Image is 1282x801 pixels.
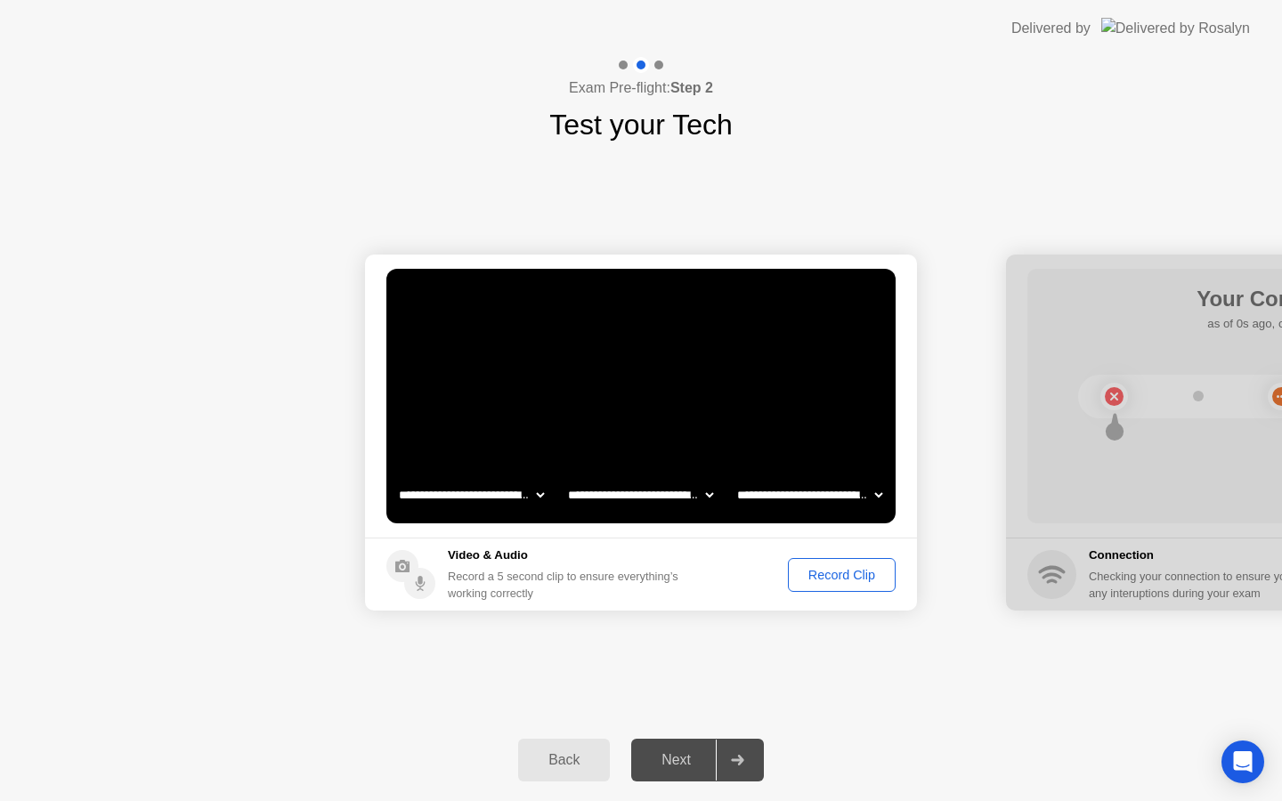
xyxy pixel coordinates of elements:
[794,568,889,582] div: Record Clip
[395,477,548,513] select: Available cameras
[1101,18,1250,38] img: Delivered by Rosalyn
[564,477,717,513] select: Available speakers
[788,558,896,592] button: Record Clip
[448,546,686,564] h5: Video & Audio
[523,752,604,768] div: Back
[1221,740,1264,783] div: Open Intercom Messenger
[631,739,764,781] button: Next
[670,80,713,95] b: Step 2
[448,568,686,602] div: Record a 5 second clip to ensure everything’s working correctly
[637,752,716,768] div: Next
[549,103,733,146] h1: Test your Tech
[734,477,886,513] select: Available microphones
[569,77,713,99] h4: Exam Pre-flight:
[1011,18,1091,39] div: Delivered by
[518,739,610,781] button: Back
